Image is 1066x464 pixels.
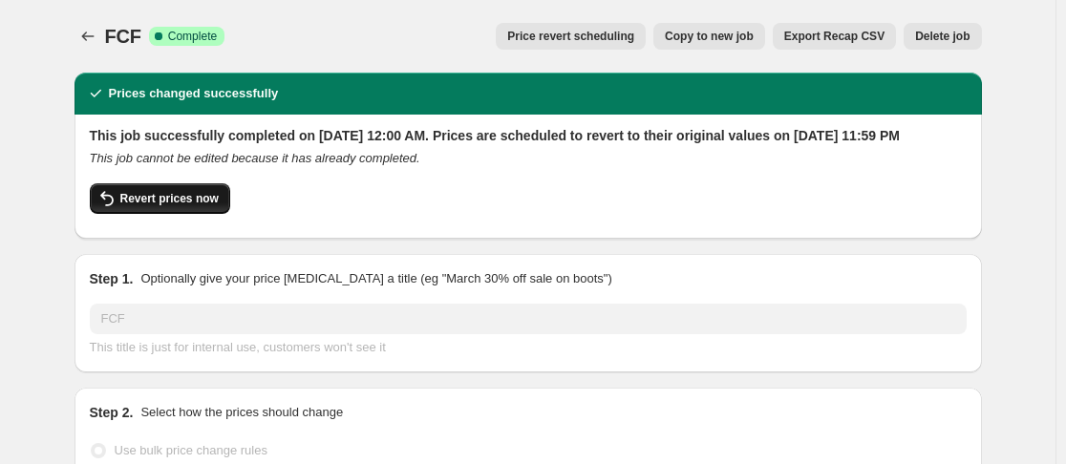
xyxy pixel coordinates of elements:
h2: Step 1. [90,269,134,288]
span: This title is just for internal use, customers won't see it [90,340,386,354]
button: Revert prices now [90,183,230,214]
span: Delete job [915,29,970,44]
h2: This job successfully completed on [DATE] 12:00 AM. Prices are scheduled to revert to their origi... [90,126,967,145]
span: Export Recap CSV [784,29,885,44]
h2: Prices changed successfully [109,84,279,103]
i: This job cannot be edited because it has already completed. [90,151,420,165]
h2: Step 2. [90,403,134,422]
span: FCF [105,26,141,47]
span: Complete [168,29,217,44]
button: Delete job [904,23,981,50]
span: Copy to new job [665,29,754,44]
p: Select how the prices should change [140,403,343,422]
span: Use bulk price change rules [115,443,267,457]
p: Optionally give your price [MEDICAL_DATA] a title (eg "March 30% off sale on boots") [140,269,611,288]
button: Copy to new job [653,23,765,50]
span: Price revert scheduling [507,29,634,44]
input: 30% off holiday sale [90,304,967,334]
button: Price revert scheduling [496,23,646,50]
span: Revert prices now [120,191,219,206]
button: Export Recap CSV [773,23,896,50]
button: Price change jobs [75,23,101,50]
